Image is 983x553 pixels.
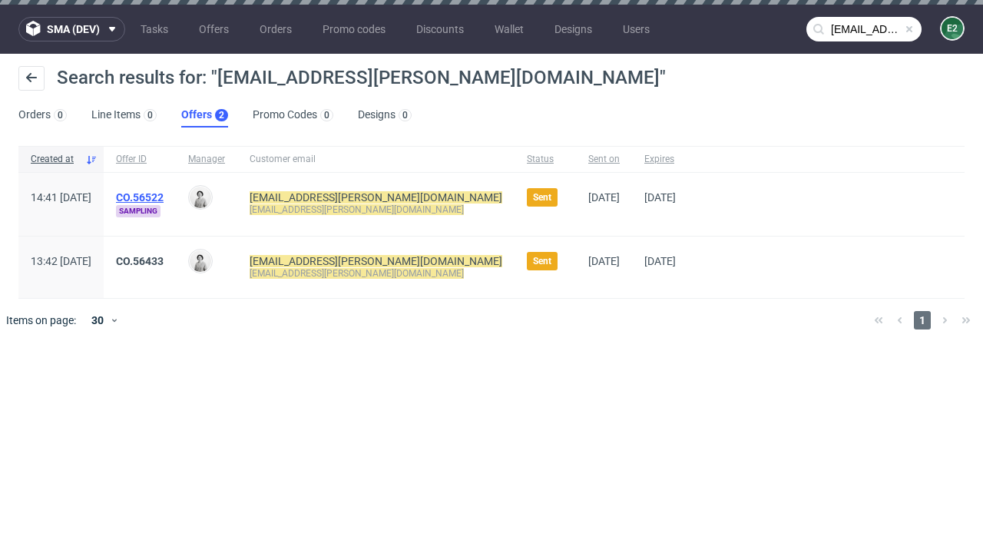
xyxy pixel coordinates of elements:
[82,310,110,331] div: 30
[644,255,676,267] span: [DATE]
[18,103,67,127] a: Orders0
[914,311,931,329] span: 1
[190,17,238,41] a: Offers
[250,153,502,166] span: Customer email
[644,153,676,166] span: Expires
[588,255,620,267] span: [DATE]
[31,191,91,204] span: 14:41 [DATE]
[147,110,153,121] div: 0
[219,110,224,121] div: 2
[644,191,676,204] span: [DATE]
[47,24,100,35] span: sma (dev)
[358,103,412,127] a: Designs0
[313,17,395,41] a: Promo codes
[116,153,164,166] span: Offer ID
[588,153,620,166] span: Sent on
[91,103,157,127] a: Line Items0
[116,205,161,217] span: Sampling
[407,17,473,41] a: Discounts
[31,153,79,166] span: Created at
[614,17,659,41] a: Users
[588,191,620,204] span: [DATE]
[58,110,63,121] div: 0
[324,110,329,121] div: 0
[116,191,164,204] a: CO.56522
[188,153,225,166] span: Manager
[6,313,76,328] span: Items on page:
[57,67,666,88] span: Search results for: "[EMAIL_ADDRESS][PERSON_NAME][DOMAIN_NAME]"
[250,191,502,204] mark: [EMAIL_ADDRESS][PERSON_NAME][DOMAIN_NAME]
[190,250,211,272] img: Dudek Mariola
[253,103,333,127] a: Promo Codes0
[533,191,551,204] span: Sent
[31,255,91,267] span: 13:42 [DATE]
[250,17,301,41] a: Orders
[116,255,164,267] a: CO.56433
[545,17,601,41] a: Designs
[250,268,464,279] mark: [EMAIL_ADDRESS][PERSON_NAME][DOMAIN_NAME]
[942,18,963,39] figcaption: e2
[181,103,228,127] a: Offers2
[485,17,533,41] a: Wallet
[250,204,464,215] mark: [EMAIL_ADDRESS][PERSON_NAME][DOMAIN_NAME]
[250,255,502,267] mark: [EMAIL_ADDRESS][PERSON_NAME][DOMAIN_NAME]
[190,187,211,208] img: Dudek Mariola
[131,17,177,41] a: Tasks
[527,153,564,166] span: Status
[402,110,408,121] div: 0
[533,255,551,267] span: Sent
[18,17,125,41] button: sma (dev)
